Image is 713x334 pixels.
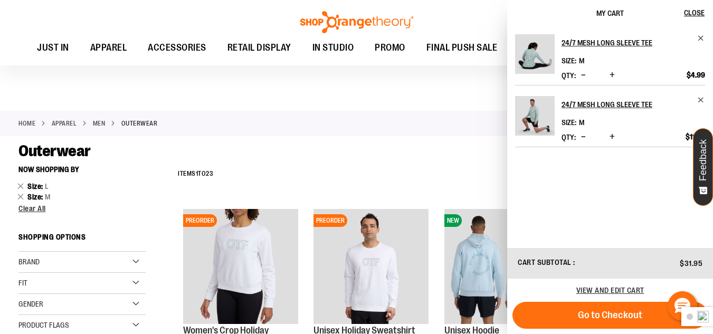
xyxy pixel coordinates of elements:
span: PREORDER [313,214,347,227]
span: Size [27,193,45,201]
label: Qty [562,71,576,80]
h2: 24/7 Mesh Long Sleeve Tee [562,96,691,113]
a: 24/7 Mesh Long Sleeve Tee [562,34,705,51]
span: IN STUDIO [312,36,354,60]
img: 24/7 Mesh Long Sleeve Tee [515,96,555,136]
span: Size [27,182,45,190]
a: PROMO [364,36,416,60]
span: APPAREL [90,36,127,60]
span: $31.95 [680,259,702,268]
a: MEN [93,119,106,128]
a: RETAIL DISPLAY [217,36,302,60]
a: APPAREL [52,119,77,128]
button: Hello, have a question? Let’s chat. [668,291,697,321]
button: Go to Checkout [512,302,708,329]
a: 24/7 Mesh Long Sleeve Tee [515,34,555,81]
span: Cart Subtotal [518,258,572,266]
li: Product [515,34,705,85]
span: M [579,56,584,65]
dt: Size [562,118,576,127]
img: Women's Crop Holiday Sweatshirt [183,209,298,323]
a: APPAREL [80,36,138,60]
span: Fit [18,279,27,287]
span: ACCESSORIES [148,36,206,60]
span: PROMO [375,36,405,60]
span: L [45,182,49,190]
strong: Outerwear [121,119,158,128]
button: Decrease product quantity [578,70,588,81]
a: View and edit cart [576,286,644,294]
a: Image of Unisex HoodieNEW [444,209,559,325]
a: Unisex Holiday SweatshirtPREORDER [313,209,428,325]
span: Go to Checkout [578,309,642,321]
a: Remove item [697,96,705,104]
a: Women's Crop Holiday SweatshirtPREORDER [183,209,298,325]
a: IN STUDIO [302,36,365,60]
span: Brand [18,257,40,266]
img: 24/7 Mesh Long Sleeve Tee [515,34,555,74]
span: M [579,118,584,127]
a: 24/7 Mesh Long Sleeve Tee [515,96,555,142]
span: My Cart [596,9,624,17]
span: $4.99 [687,70,705,80]
img: Shop Orangetheory [299,11,415,33]
a: ACCESSORIES [137,36,217,60]
span: JUST IN [37,36,69,60]
span: Product Flags [18,321,69,329]
a: Clear All [18,205,146,212]
a: Remove item [697,34,705,42]
h2: Items to [178,166,213,182]
img: Image of Unisex Hoodie [444,209,559,323]
label: Qty [562,133,576,141]
dt: Size [562,56,576,65]
span: Clear All [18,204,46,213]
span: 23 [206,170,213,177]
span: FINAL PUSH SALE [426,36,498,60]
button: Increase product quantity [607,70,617,81]
img: Unisex Holiday Sweatshirt [313,209,428,323]
span: Gender [18,300,43,308]
strong: Shopping Options [18,228,146,252]
span: Feedback [698,139,708,181]
button: Increase product quantity [607,132,617,142]
a: 24/7 Mesh Long Sleeve Tee [562,96,705,113]
span: PREORDER [183,214,217,227]
a: FINAL PUSH SALE [416,36,508,60]
span: 1 [196,170,198,177]
span: M [45,193,51,201]
span: $11.99 [686,132,705,141]
span: RETAIL DISPLAY [227,36,291,60]
li: Product [515,85,705,147]
span: Close [684,8,705,17]
button: Decrease product quantity [578,132,588,142]
button: Now Shopping by [18,160,84,178]
span: Outerwear [18,142,91,160]
button: Feedback - Show survey [693,128,713,206]
a: JUST IN [26,36,80,60]
a: Home [18,119,35,128]
span: NEW [444,214,462,227]
h2: 24/7 Mesh Long Sleeve Tee [562,34,691,51]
